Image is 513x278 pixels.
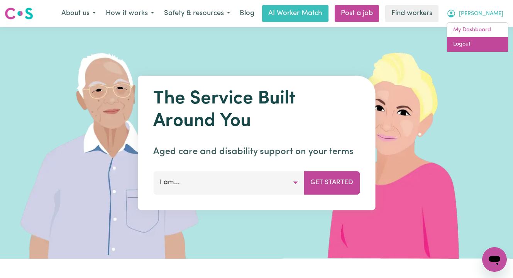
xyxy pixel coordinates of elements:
[159,5,235,22] button: Safety & resources
[447,22,508,52] div: My Account
[5,7,33,20] img: Careseekers logo
[153,88,360,132] h1: The Service Built Around You
[447,23,508,37] a: My Dashboard
[153,145,360,159] p: Aged care and disability support on your terms
[304,171,360,194] button: Get Started
[459,10,503,18] span: [PERSON_NAME]
[385,5,439,22] a: Find workers
[5,5,33,22] a: Careseekers logo
[262,5,328,22] a: AI Worker Match
[56,5,101,22] button: About us
[442,5,508,22] button: My Account
[153,171,304,194] button: I am...
[101,5,159,22] button: How it works
[482,247,507,272] iframe: Button to launch messaging window
[335,5,379,22] a: Post a job
[235,5,259,22] a: Blog
[447,37,508,52] a: Logout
